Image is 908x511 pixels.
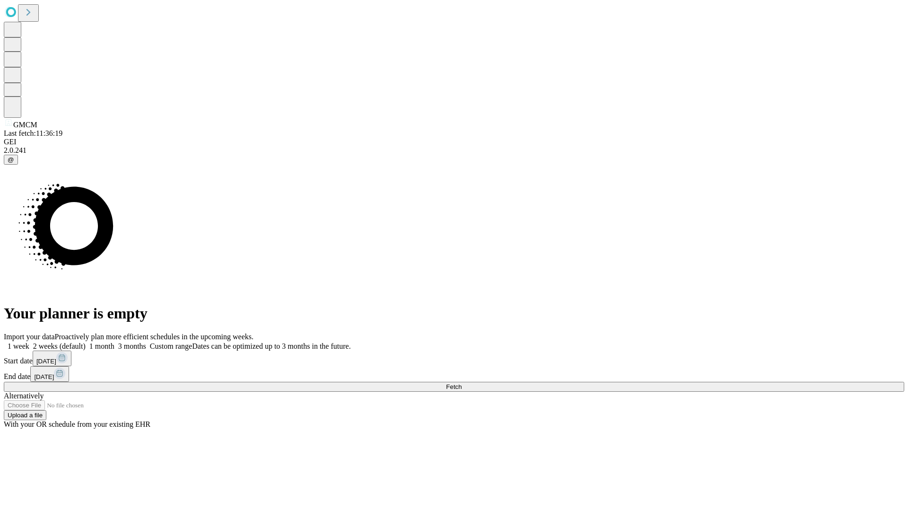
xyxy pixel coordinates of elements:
[36,358,56,365] span: [DATE]
[150,342,192,350] span: Custom range
[118,342,146,350] span: 3 months
[30,366,69,382] button: [DATE]
[8,156,14,163] span: @
[4,155,18,165] button: @
[34,373,54,380] span: [DATE]
[192,342,350,350] span: Dates can be optimized up to 3 months in the future.
[4,305,904,322] h1: Your planner is empty
[4,420,150,428] span: With your OR schedule from your existing EHR
[13,121,37,129] span: GMCM
[4,410,46,420] button: Upload a file
[33,342,86,350] span: 2 weeks (default)
[55,333,253,341] span: Proactively plan more efficient schedules in the upcoming weeks.
[4,392,44,400] span: Alternatively
[8,342,29,350] span: 1 week
[4,351,904,366] div: Start date
[89,342,114,350] span: 1 month
[446,383,462,390] span: Fetch
[33,351,71,366] button: [DATE]
[4,146,904,155] div: 2.0.241
[4,138,904,146] div: GEI
[4,129,62,137] span: Last fetch: 11:36:19
[4,333,55,341] span: Import your data
[4,366,904,382] div: End date
[4,382,904,392] button: Fetch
